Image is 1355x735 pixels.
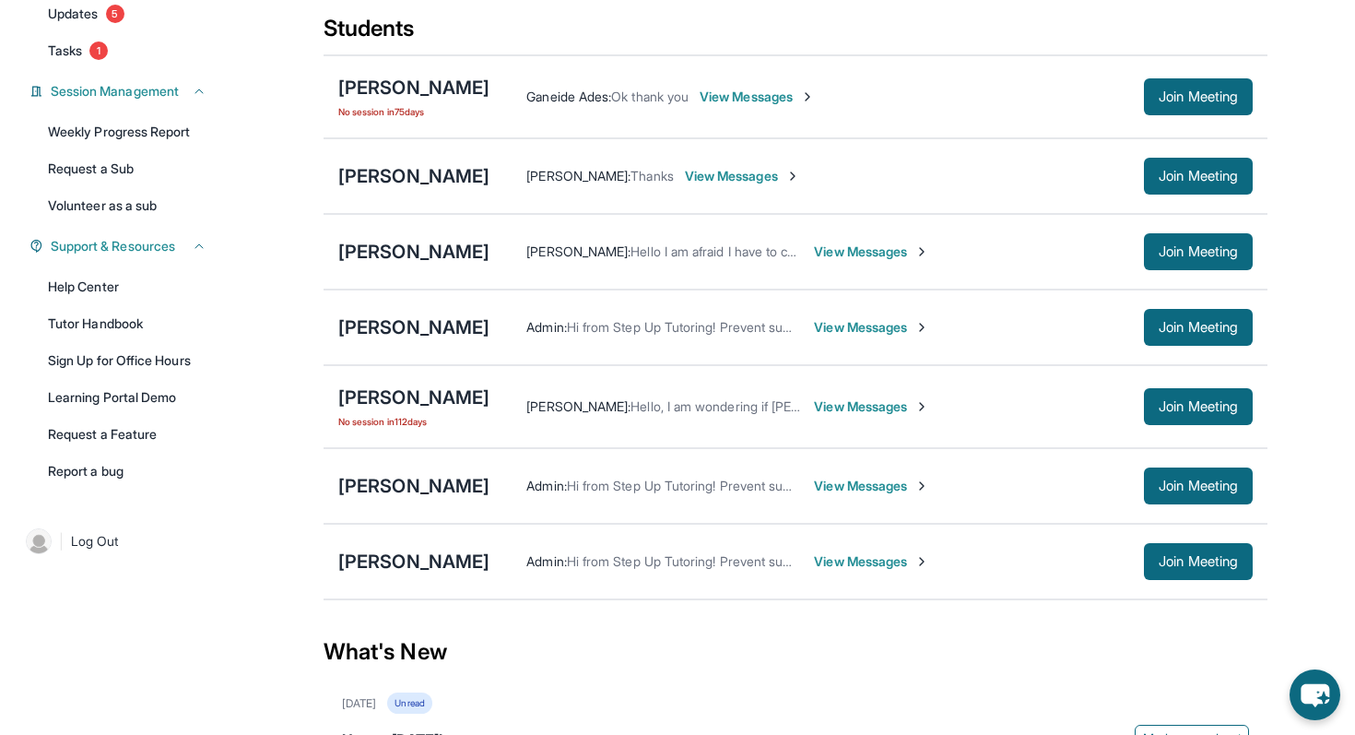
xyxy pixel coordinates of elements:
div: [PERSON_NAME] [338,75,489,101]
div: Unread [387,693,431,714]
a: Tasks1 [37,34,218,67]
span: Updates [48,5,99,23]
button: Session Management [43,82,206,101]
span: Ganeide Ades : [526,89,611,104]
a: Request a Feature [37,418,218,451]
span: [PERSON_NAME] : [526,168,630,184]
div: [PERSON_NAME] [338,239,489,265]
img: Chevron-Right [914,554,929,569]
button: Join Meeting [1144,468,1253,504]
span: Join Meeting [1159,322,1238,333]
span: [PERSON_NAME] : [526,398,630,414]
span: Join Meeting [1159,480,1238,492]
span: Admin : [526,319,566,335]
span: Join Meeting [1159,246,1238,257]
span: [PERSON_NAME] : [526,243,630,259]
span: Session Management [51,82,179,101]
button: Join Meeting [1144,78,1253,115]
button: Join Meeting [1144,309,1253,346]
span: Admin : [526,553,566,569]
div: Students [324,14,1267,54]
span: 5 [106,5,124,23]
span: No session in 75 days [338,104,489,119]
span: View Messages [700,88,815,106]
div: [PERSON_NAME] [338,163,489,189]
span: View Messages [685,167,800,185]
div: [PERSON_NAME] [338,549,489,575]
a: Weekly Progress Report [37,115,218,148]
div: [DATE] [342,696,376,711]
img: Chevron-Right [914,320,929,335]
span: Thanks [630,168,673,184]
img: Chevron-Right [914,244,929,259]
a: |Log Out [18,521,218,562]
div: [PERSON_NAME] [338,314,489,340]
button: Join Meeting [1144,543,1253,580]
a: Learning Portal Demo [37,381,218,414]
span: Join Meeting [1159,556,1238,567]
a: Volunteer as a sub [37,189,218,222]
div: [PERSON_NAME] [338,385,489,410]
img: Chevron-Right [914,479,929,493]
a: Help Center [37,270,218,303]
a: Sign Up for Office Hours [37,344,218,377]
span: Join Meeting [1159,401,1238,412]
span: 1 [89,41,108,60]
img: Chevron-Right [785,169,800,184]
img: Chevron-Right [800,89,815,104]
span: View Messages [814,552,929,571]
button: Join Meeting [1144,158,1253,195]
span: Join Meeting [1159,91,1238,102]
span: Admin : [526,478,566,493]
span: Join Meeting [1159,171,1238,182]
span: Support & Resources [51,237,175,255]
img: user-img [26,528,52,554]
span: Ok thank you [611,89,689,104]
span: View Messages [814,318,929,337]
a: Request a Sub [37,152,218,185]
img: Chevron-Right [914,399,929,414]
button: Join Meeting [1144,233,1253,270]
span: View Messages [814,243,929,261]
span: Log Out [71,532,119,551]
span: Tasks [48,41,82,60]
button: Support & Resources [43,237,206,255]
span: View Messages [814,477,929,495]
span: View Messages [814,397,929,416]
button: Join Meeting [1144,388,1253,425]
a: Tutor Handbook [37,307,218,340]
span: | [59,530,64,552]
div: What's New [324,611,1267,693]
a: Report a bug [37,455,218,488]
button: chat-button [1290,670,1340,720]
div: [PERSON_NAME] [338,473,489,499]
span: No session in 112 days [338,414,489,429]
